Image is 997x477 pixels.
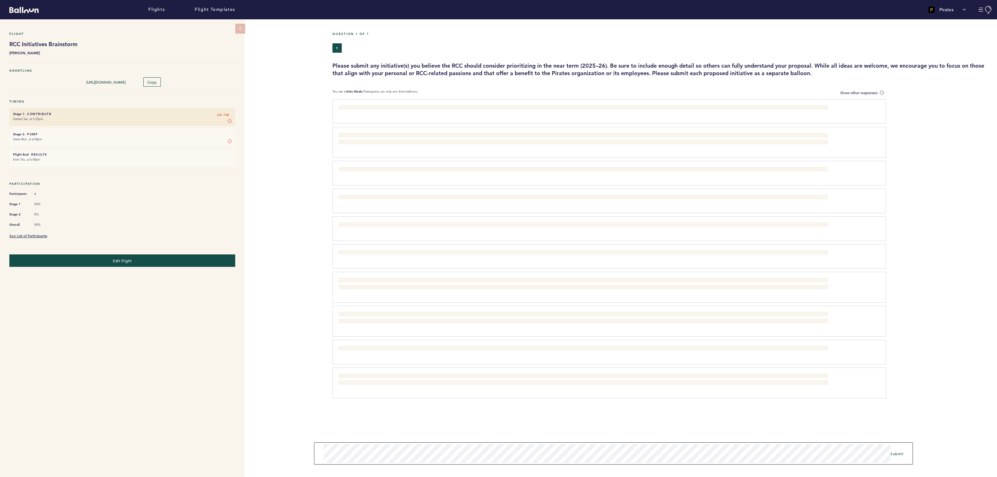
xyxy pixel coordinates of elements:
[338,312,811,324] span: Formal Involvement in Leadership Education - I know we've had LEAD Academy at the forefront of th...
[332,43,342,53] button: 1
[9,201,28,207] span: Stage 1
[147,79,157,84] span: Copy
[113,258,132,263] span: Edit Flight
[338,278,826,290] span: Organizational Meetings - some form of winter offseason summit virtual, in-person, or clustered i...
[34,202,53,206] span: 50%
[9,32,235,36] h5: Flight
[9,182,235,186] h5: Participation
[13,152,231,157] h6: - Results
[925,3,969,16] button: Pirates
[338,346,813,351] span: Assistance in Hiring Processes - Could RCC carve out a constant niche in the hiring process of ne...
[13,112,231,116] h6: - Contribute
[34,192,53,196] span: 4
[34,223,53,227] span: 50%
[9,50,235,56] b: [PERSON_NAME]
[9,233,47,238] a: See List of Participants
[13,152,28,157] small: Flight End
[148,6,165,13] a: Flights
[9,69,235,73] h5: Shortlink
[13,157,40,161] time: Ends Thu. at 6:00pm
[9,99,235,104] h5: Timing
[338,223,727,228] span: Department Spotlights - How do we create more collaboration, information sharing, and connection ...
[143,77,161,87] button: Copy
[346,89,363,94] b: Solo Mode.
[332,62,992,77] h3: Please submit any initiative(s) you believe the RCC should consider prioritizing in the near term...
[890,450,903,457] button: Submit
[338,133,825,145] span: Feedback Practices / Messaging - If we aren't going to do a formal performance review, we must en...
[9,211,28,218] span: Stage 2
[939,7,954,13] p: Pirates
[332,89,418,96] p: You are in Participants can only see their balloons.
[5,6,39,13] a: Balloon
[338,167,684,172] span: Leadership Book of the Quarter / Semi-Annual / Annual - Connect with Leadership group of topic th...
[13,137,42,141] time: Starts Mon. at 6:00pm
[217,112,229,118] span: 3H 7M
[13,132,24,136] small: Stage 2
[338,374,822,385] span: Task force on Job Design / Task Distribution - supposing there are a handful of to-be-created (or...
[978,6,992,14] button: Manage Account
[13,112,24,116] small: Stage 1
[332,32,992,36] h5: Question 1 of 1
[9,191,28,197] span: Participants
[9,7,39,13] svg: Balloon
[13,117,43,121] time: Started Tue. at 5:23pm
[338,195,630,200] span: Hiring Rubric - Is it due for a refresh? Discuss topics that we would like to evaluate potential ...
[9,41,235,48] h1: RCC Initiatives Brainstorm
[338,251,725,256] span: Employee Development / Mentorship - How do we best help people identify ways forward and push gro...
[13,132,231,136] h6: - Pump
[338,106,696,111] span: End of the Year Meetings - How do we prepare for 2026? How do we create connection after a diffic...
[195,6,235,13] a: Flight Templates
[9,222,28,228] span: Overall
[9,254,235,267] button: Edit Flight
[34,212,53,217] span: 0%
[890,451,903,456] span: Submit
[840,90,877,95] span: Show other responses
